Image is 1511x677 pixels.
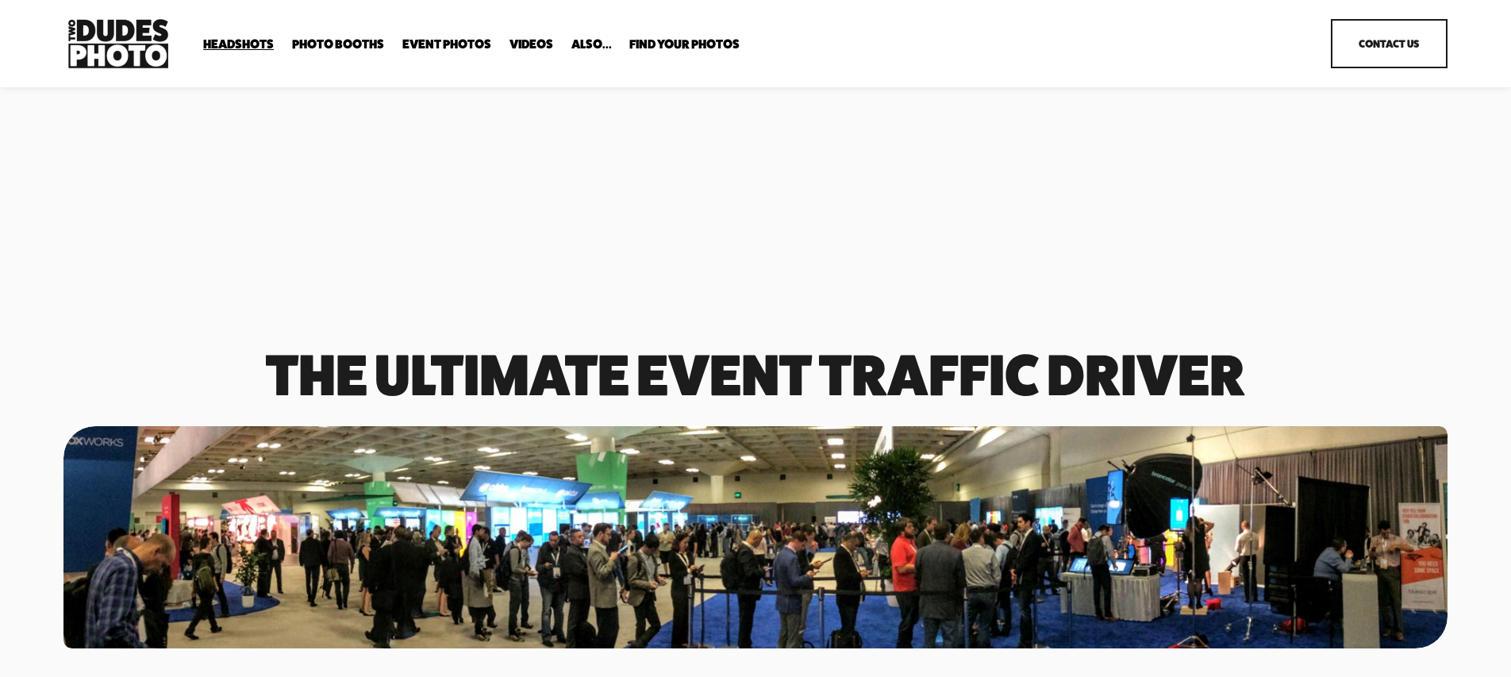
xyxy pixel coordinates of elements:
[402,37,491,52] a: Event Photos
[292,37,384,52] a: folder dropdown
[203,37,274,52] a: folder dropdown
[203,38,274,51] span: Headshots
[1331,19,1448,68] a: Contact Us
[509,37,553,52] a: Videos
[63,15,173,72] img: Two Dudes Photo | Headshots, Portraits &amp; Photo Booths
[292,38,384,51] span: Photo Booths
[571,38,612,51] span: Also...
[629,38,740,51] span: Find Your Photos
[63,349,1448,402] h1: The Ultimate event traffic driver
[629,37,740,52] a: folder dropdown
[571,37,612,52] a: folder dropdown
